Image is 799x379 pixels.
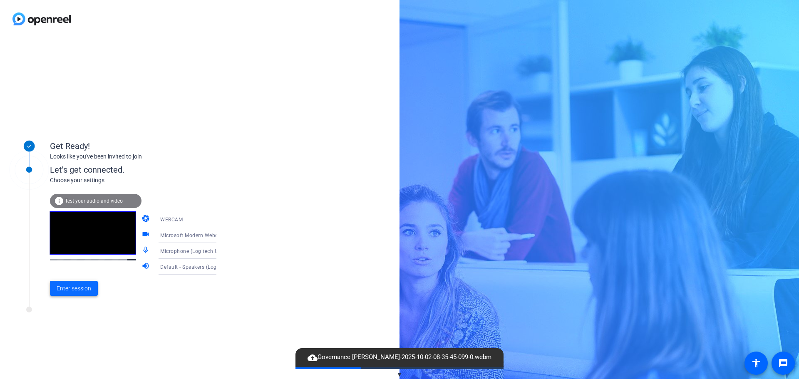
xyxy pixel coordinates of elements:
div: Choose your settings [50,176,233,185]
span: ▼ [397,371,403,378]
span: Microsoft Modern Webcam (045e:0840) [160,232,257,238]
mat-icon: message [778,358,788,368]
span: Governance [PERSON_NAME]-2025-10-02-08-35-45-099-0.webm [303,352,496,362]
span: Enter session [57,284,91,293]
mat-icon: info [54,196,64,206]
span: Default - Speakers (Logitech USB Headset) (046d:0a8f) [160,263,294,270]
mat-icon: camera [141,214,151,224]
mat-icon: cloud_upload [308,353,318,363]
span: WEBCAM [160,217,183,223]
button: Enter session [50,281,98,296]
div: Let's get connected. [50,163,233,176]
mat-icon: accessibility [751,358,761,368]
span: Microphone (Logitech USB Headset) (046d:0a8f) [160,248,278,254]
mat-icon: videocam [141,230,151,240]
mat-icon: mic_none [141,246,151,256]
span: Test your audio and video [65,198,123,204]
mat-icon: volume_up [141,262,151,272]
div: Looks like you've been invited to join [50,152,216,161]
div: Get Ready! [50,140,216,152]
